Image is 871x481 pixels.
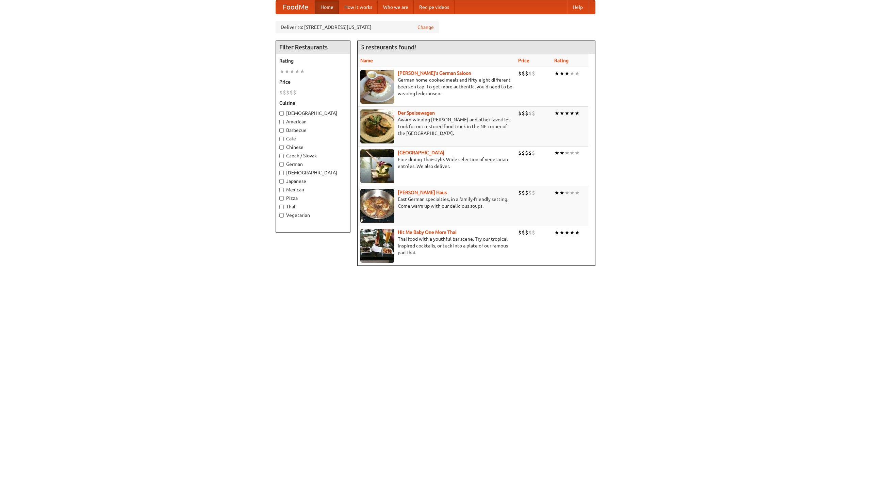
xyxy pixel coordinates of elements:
a: How it works [339,0,378,14]
b: [PERSON_NAME]'s German Saloon [398,70,471,76]
li: ★ [575,70,580,77]
label: Vegetarian [279,212,347,219]
img: kohlhaus.jpg [360,189,394,223]
li: $ [532,189,535,196]
p: East German specialties, in a family-friendly setting. Come warm up with our delicious soups. [360,196,513,209]
li: $ [518,229,522,236]
li: ★ [559,109,564,117]
li: $ [293,89,296,96]
li: $ [518,109,522,117]
a: Price [518,58,529,63]
li: $ [522,229,525,236]
li: ★ [575,189,580,196]
li: $ [290,89,293,96]
li: $ [528,229,532,236]
img: esthers.jpg [360,70,394,104]
li: $ [525,189,528,196]
label: [DEMOGRAPHIC_DATA] [279,110,347,117]
input: Vegetarian [279,213,284,218]
img: satay.jpg [360,149,394,183]
a: Der Speisewagen [398,110,435,116]
input: Thai [279,205,284,209]
div: Deliver to: [STREET_ADDRESS][US_STATE] [276,21,439,33]
li: ★ [300,68,305,75]
li: $ [522,70,525,77]
li: ★ [554,229,559,236]
li: $ [522,109,525,117]
li: ★ [564,189,570,196]
p: German home-cooked meals and fifty-eight different beers on tap. To get more authentic, you'd nee... [360,76,513,97]
li: ★ [570,70,575,77]
label: Chinese [279,144,347,151]
li: $ [532,229,535,236]
a: FoodMe [276,0,315,14]
a: Recipe videos [414,0,455,14]
label: Mexican [279,186,347,193]
li: $ [518,149,522,157]
h4: Filter Restaurants [276,40,350,54]
li: ★ [295,68,300,75]
input: Chinese [279,145,284,150]
li: ★ [284,68,290,75]
label: American [279,118,347,125]
li: $ [525,70,528,77]
li: $ [528,189,532,196]
li: ★ [279,68,284,75]
li: $ [283,89,286,96]
p: Fine dining Thai-style. Wide selection of vegetarian entrées. We also deliver. [360,156,513,170]
input: [DEMOGRAPHIC_DATA] [279,111,284,116]
li: $ [532,70,535,77]
label: Barbecue [279,127,347,134]
li: $ [518,189,522,196]
li: ★ [564,229,570,236]
li: ★ [570,149,575,157]
li: $ [525,109,528,117]
p: Award-winning [PERSON_NAME] and other favorites. Look for our restored food truck in the NE corne... [360,116,513,137]
li: ★ [575,109,580,117]
a: Name [360,58,373,63]
li: ★ [559,189,564,196]
input: American [279,120,284,124]
a: Change [417,24,434,31]
li: ★ [570,109,575,117]
a: Hit Me Baby One More Thai [398,229,457,235]
label: Japanese [279,178,347,185]
a: Rating [554,58,569,63]
li: ★ [554,109,559,117]
li: ★ [575,149,580,157]
li: ★ [290,68,295,75]
a: [GEOGRAPHIC_DATA] [398,150,444,155]
li: $ [528,149,532,157]
li: ★ [554,189,559,196]
input: [DEMOGRAPHIC_DATA] [279,171,284,175]
label: [DEMOGRAPHIC_DATA] [279,169,347,176]
input: Czech / Slovak [279,154,284,158]
li: $ [286,89,290,96]
label: Pizza [279,195,347,202]
li: $ [528,109,532,117]
a: Who we are [378,0,414,14]
li: ★ [559,229,564,236]
a: [PERSON_NAME] Haus [398,190,447,195]
input: German [279,162,284,167]
li: ★ [564,109,570,117]
li: ★ [559,70,564,77]
p: Thai food with a youthful bar scene. Try our tropical inspired cocktails, or tuck into a plate of... [360,236,513,256]
a: Help [567,0,588,14]
ng-pluralize: 5 restaurants found! [361,44,416,50]
label: Cafe [279,135,347,142]
h5: Cuisine [279,100,347,106]
h5: Price [279,79,347,85]
li: ★ [564,70,570,77]
img: babythai.jpg [360,229,394,263]
li: ★ [575,229,580,236]
input: Pizza [279,196,284,201]
li: $ [528,70,532,77]
li: $ [532,149,535,157]
li: $ [532,109,535,117]
a: Home [315,0,339,14]
li: $ [522,189,525,196]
